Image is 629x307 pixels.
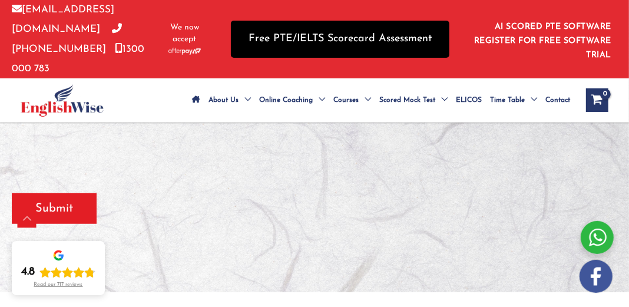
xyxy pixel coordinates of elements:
[255,80,329,121] a: Online CoachingMenu Toggle
[359,80,371,121] span: Menu Toggle
[188,80,574,121] nav: Site Navigation: Main Menu
[259,80,313,121] span: Online Coaching
[34,282,83,288] div: Read our 717 reviews
[21,265,95,279] div: Rating: 4.8 out of 5
[329,80,375,121] a: CoursesMenu Toggle
[208,80,239,121] span: About Us
[379,80,435,121] span: Scored Mock Test
[525,80,537,121] span: Menu Toggle
[541,80,574,121] a: Contact
[435,80,448,121] span: Menu Toggle
[204,80,255,121] a: About UsMenu Toggle
[12,44,144,74] a: 1300 000 783
[168,22,202,45] span: We now accept
[21,84,104,117] img: cropped-ew-logo
[486,80,541,121] a: Time TableMenu Toggle
[580,260,613,293] img: white-facebook.png
[313,80,325,121] span: Menu Toggle
[586,88,608,112] a: View Shopping Cart, empty
[12,5,114,34] a: [EMAIL_ADDRESS][DOMAIN_NAME]
[12,126,191,172] iframe: reCAPTCHA
[21,265,35,279] div: 4.8
[239,80,251,121] span: Menu Toggle
[168,48,201,54] img: Afterpay-Logo
[490,80,525,121] span: Time Table
[474,22,611,60] a: AI SCORED PTE SOFTWARE REGISTER FOR FREE SOFTWARE TRIAL
[545,80,570,121] span: Contact
[375,80,452,121] a: Scored Mock TestMenu Toggle
[333,80,359,121] span: Courses
[12,24,122,54] a: [PHONE_NUMBER]
[231,21,449,58] a: Free PTE/IELTS Scorecard Assessment
[12,193,97,224] input: Submit
[452,80,486,121] a: ELICOS
[473,13,617,65] aside: Header Widget 1
[456,80,482,121] span: ELICOS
